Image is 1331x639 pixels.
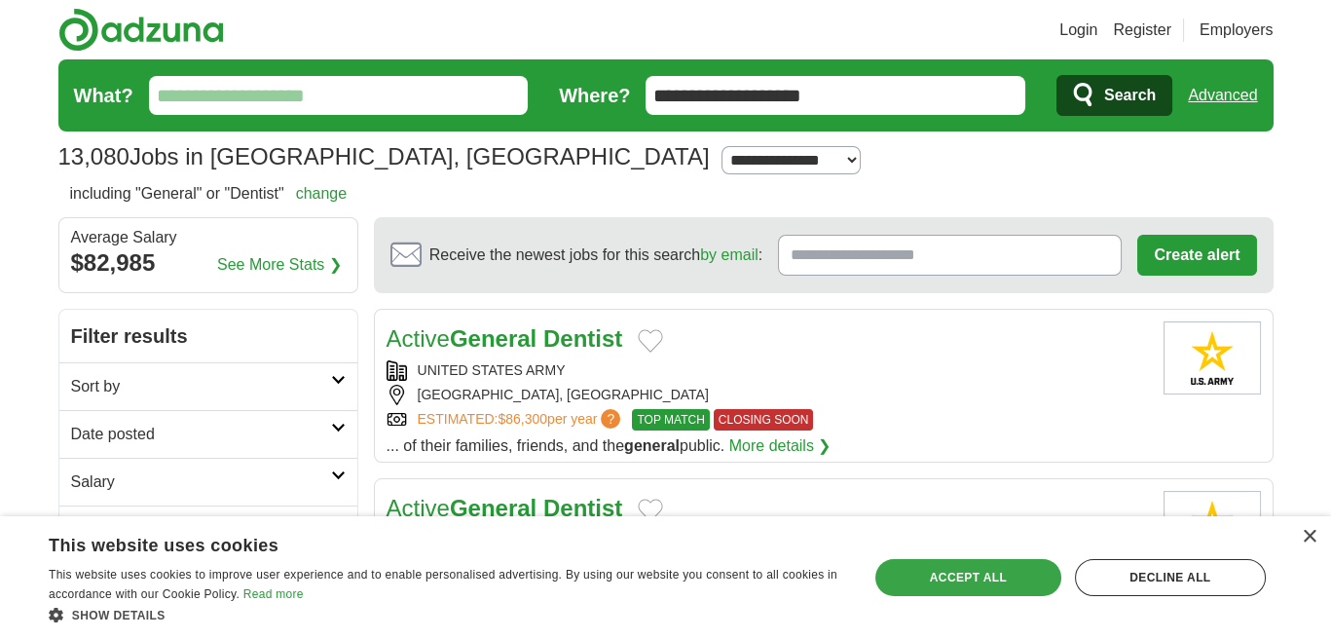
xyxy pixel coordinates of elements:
strong: General [450,325,536,352]
span: Search [1104,76,1156,115]
a: Sort by [59,362,357,410]
button: Add to favorite jobs [638,499,663,522]
div: Decline all [1075,559,1266,596]
button: Search [1056,75,1172,116]
a: Date posted [59,410,357,458]
a: Salary [59,458,357,506]
h2: Filter results [59,310,357,362]
a: Read more, opens a new window [243,587,304,601]
span: ? [601,409,620,429]
button: Add to favorite jobs [638,329,663,353]
div: $82,985 [71,245,346,281]
h2: Salary [71,470,331,494]
div: Average Salary [71,230,346,245]
a: Login [1059,19,1097,42]
span: Show details [72,609,166,622]
img: United States Army logo [1164,321,1261,395]
a: ESTIMATED:$86,300per year? [418,409,625,431]
span: $86,300 [498,411,547,427]
img: United States Army logo [1164,491,1261,564]
div: Close [1302,530,1316,545]
img: Adzuna logo [58,8,224,52]
h2: including "General" or "Dentist" [70,182,348,206]
a: change [296,185,348,202]
a: See More Stats ❯ [217,253,342,277]
h2: Date posted [71,423,331,446]
a: ActiveGeneral Dentist [387,325,623,352]
span: 13,080 [58,139,129,174]
a: Remote [59,506,357,553]
div: This website uses cookies [49,528,795,557]
span: This website uses cookies to improve user experience and to enable personalised advertising. By u... [49,568,837,601]
div: Accept all [875,559,1061,596]
a: More details ❯ [729,434,832,458]
strong: Dentist [543,495,622,521]
div: Show details [49,605,844,624]
button: Create alert [1137,235,1256,276]
div: [GEOGRAPHIC_DATA], [GEOGRAPHIC_DATA] [387,385,1148,405]
a: UNITED STATES ARMY [418,362,566,378]
h2: Sort by [71,375,331,398]
span: Receive the newest jobs for this search : [429,244,762,267]
span: TOP MATCH [632,409,709,431]
label: Where? [559,81,630,110]
a: Advanced [1188,76,1257,115]
h1: Jobs in [GEOGRAPHIC_DATA], [GEOGRAPHIC_DATA] [58,143,710,169]
label: What? [74,81,133,110]
a: ActiveGeneral Dentist [387,495,623,521]
strong: General [450,495,536,521]
span: CLOSING SOON [714,409,814,431]
a: Register [1113,19,1171,42]
a: by email [700,246,758,263]
strong: general [624,437,680,454]
strong: Dentist [543,325,622,352]
a: Employers [1200,19,1274,42]
span: ... of their families, friends, and the public. [387,437,725,454]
